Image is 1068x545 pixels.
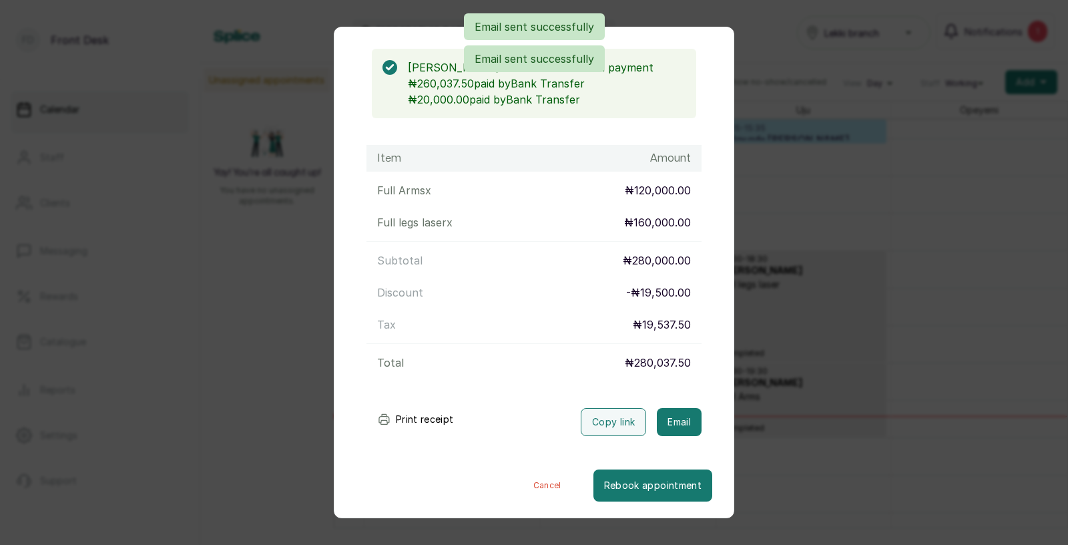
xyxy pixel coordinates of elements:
p: Subtotal [377,252,423,268]
p: Full legs laser x [377,214,453,230]
p: - ₦19,500.00 [626,285,691,301]
p: Total [377,355,404,371]
button: Rebook appointment [593,470,712,502]
p: ₦160,000.00 [624,214,691,230]
p: Email sent successfully [475,19,594,35]
h1: Item [377,150,401,166]
button: Print receipt [366,406,465,433]
p: ₦260,037.50 paid by Bank Transfer [408,75,686,92]
p: ₦19,537.50 [633,317,691,333]
p: Discount [377,285,423,301]
p: Full Arms x [377,182,431,198]
p: Email sent successfully [475,51,594,67]
button: Email [657,408,702,436]
p: ₦20,000.00 paid by Bank Transfer [408,92,686,108]
p: ₦120,000.00 [625,182,691,198]
p: Tax [377,317,396,333]
h1: Amount [650,150,691,166]
button: Copy link [581,408,646,436]
button: Cancel [501,470,593,502]
p: ₦280,000.00 [623,252,691,268]
p: ₦280,037.50 [625,355,691,371]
